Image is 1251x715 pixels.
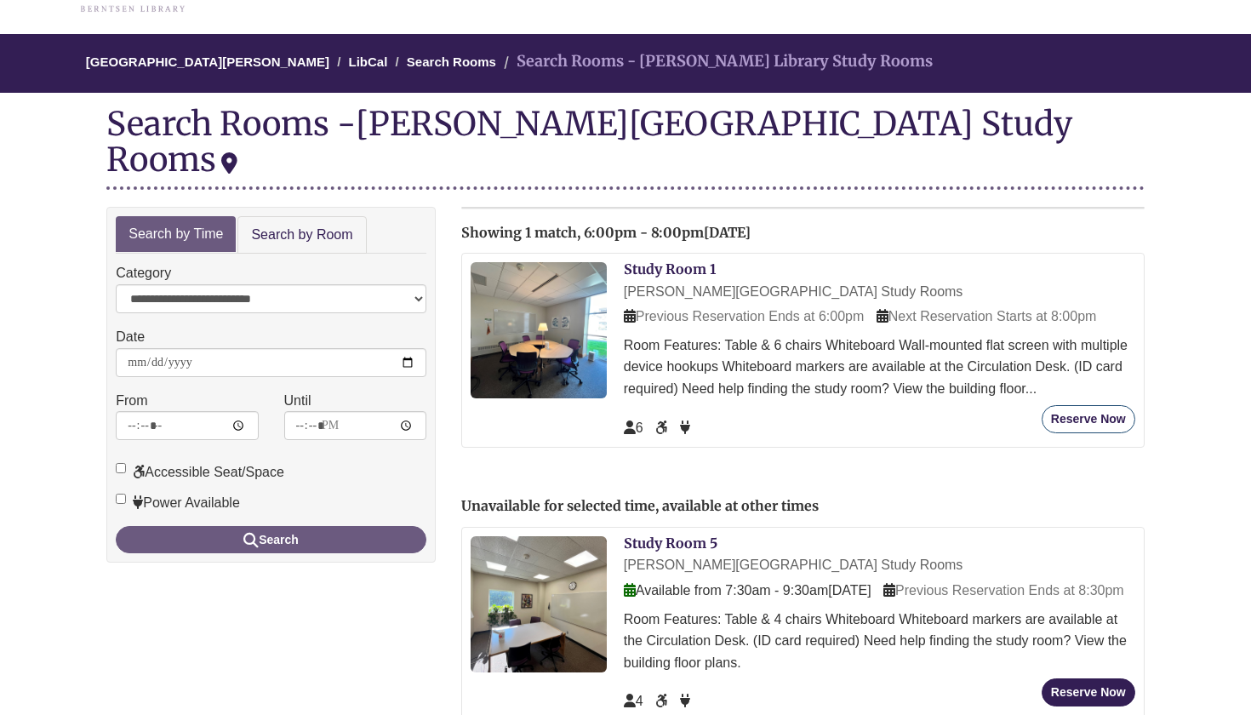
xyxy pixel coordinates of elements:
[86,54,329,69] a: [GEOGRAPHIC_DATA][PERSON_NAME]
[624,554,1135,576] div: [PERSON_NAME][GEOGRAPHIC_DATA] Study Rooms
[116,492,240,514] label: Power Available
[624,309,865,323] span: Previous Reservation Ends at 6:00pm
[349,54,388,69] a: LibCal
[116,326,145,348] label: Date
[106,34,1145,93] nav: Breadcrumb
[624,335,1135,400] div: Room Features: Table & 6 chairs Whiteboard Wall-mounted flat screen with multiple device hookups ...
[471,536,607,672] img: Study Room 5
[624,609,1135,674] div: Room Features: Table & 4 chairs Whiteboard Whiteboard markers are available at the Circulation De...
[577,224,751,241] span: , 6:00pm - 8:00pm[DATE]
[116,216,236,253] a: Search by Time
[877,309,1097,323] span: Next Reservation Starts at 8:00pm
[655,420,671,435] span: Accessible Seat/Space
[237,216,366,255] a: Search by Room
[883,583,1124,598] span: Previous Reservation Ends at 8:30pm
[680,420,690,435] span: Power Available
[116,262,171,284] label: Category
[624,583,871,598] span: Available from 7:30am - 9:30am[DATE]
[624,281,1135,303] div: [PERSON_NAME][GEOGRAPHIC_DATA] Study Rooms
[624,420,643,435] span: The capacity of this space
[624,260,716,277] a: Study Room 1
[116,461,284,483] label: Accessible Seat/Space
[461,499,1145,514] h2: Unavailable for selected time, available at other times
[624,535,717,552] a: Study Room 5
[116,463,126,473] input: Accessible Seat/Space
[680,694,690,708] span: Power Available
[116,390,147,412] label: From
[116,494,126,504] input: Power Available
[500,49,933,74] li: Search Rooms - [PERSON_NAME] Library Study Rooms
[407,54,496,69] a: Search Rooms
[106,106,1145,189] div: Search Rooms -
[655,694,671,708] span: Accessible Seat/Space
[1042,405,1135,433] button: Reserve Now
[624,694,643,708] span: The capacity of this space
[1042,678,1135,706] button: Reserve Now
[106,103,1072,180] div: [PERSON_NAME][GEOGRAPHIC_DATA] Study Rooms
[284,390,311,412] label: Until
[471,262,607,398] img: Study Room 1
[461,226,1145,241] h2: Showing 1 match
[116,526,426,553] button: Search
